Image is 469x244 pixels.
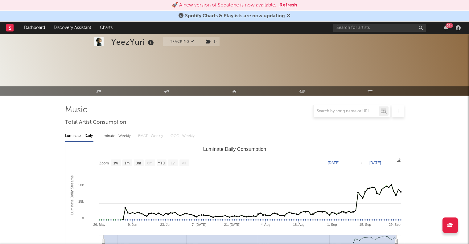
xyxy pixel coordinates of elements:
text: Luminate Daily Consumption [203,147,266,152]
text: 21. [DATE] [224,223,240,226]
a: Discovery Assistant [49,22,96,34]
button: Tracking [163,37,202,46]
text: → [359,161,363,165]
button: (1) [202,37,220,46]
div: Luminate - Weekly [100,131,132,141]
text: 25k [78,200,84,203]
div: 99 + [446,23,453,28]
text: 1y [171,161,175,165]
div: Luminate - Daily [65,131,93,141]
text: 9. Jun [128,223,137,226]
a: Dashboard [20,22,49,34]
span: Spotify Charts & Playlists are now updating [185,14,285,19]
text: Luminate Daily Streams [70,176,74,215]
span: Total Artist Consumption [65,119,126,126]
a: Charts [96,22,117,34]
span: ( 1 ) [202,37,220,46]
text: 18. Aug [293,223,304,226]
text: YTD [158,161,165,165]
text: 15. Sep [359,223,371,226]
text: 3m [136,161,141,165]
text: [DATE] [328,161,339,165]
button: Refresh [279,2,297,9]
div: YeezYuri [111,37,155,47]
text: 0 [82,216,84,220]
text: 7. [DATE] [191,223,206,226]
text: 23. Jun [160,223,171,226]
text: 6m [147,161,152,165]
text: 4. Aug [261,223,270,226]
text: 1. Sep [327,223,337,226]
text: 50k [78,183,84,187]
span: Dismiss [287,14,290,19]
text: 1m [124,161,130,165]
div: 🚀 A new version of Sodatone is now available. [172,2,276,9]
input: Search by song name or URL [314,109,379,114]
text: [DATE] [369,161,381,165]
text: All [182,161,186,165]
button: 99+ [444,25,448,30]
text: 29. Sep [389,223,400,226]
text: Zoom [99,161,109,165]
text: 26. May [93,223,105,226]
input: Search for artists [333,24,426,32]
text: 1w [113,161,118,165]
